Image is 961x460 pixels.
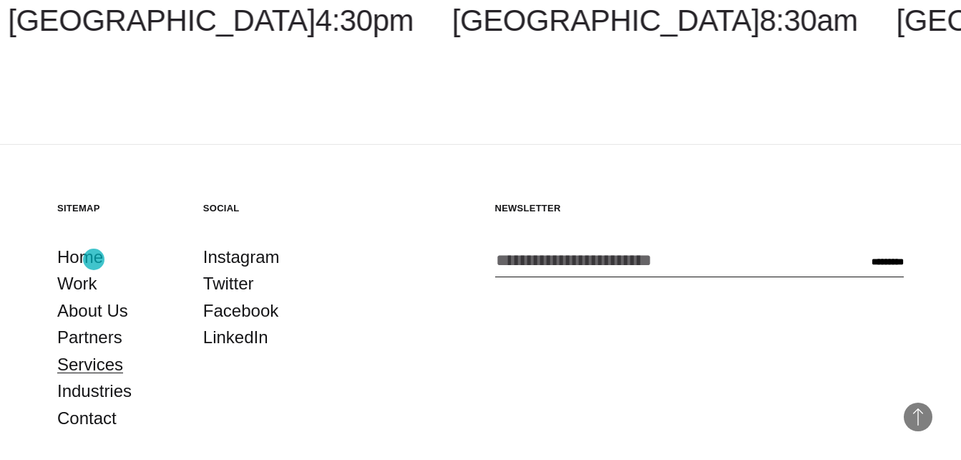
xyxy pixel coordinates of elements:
h5: Sitemap [57,202,175,214]
a: [GEOGRAPHIC_DATA]8:30am [452,4,858,37]
a: Services [57,351,123,378]
a: Home [57,244,103,271]
a: About Us [57,297,128,325]
a: Twitter [203,270,254,297]
a: Partners [57,324,122,351]
h5: Newsletter [495,202,904,214]
h5: Social [203,202,321,214]
a: Contact [57,405,117,432]
a: Instagram [203,244,280,271]
a: LinkedIn [203,324,268,351]
a: Facebook [203,297,278,325]
span: 8:30am [759,4,857,37]
a: Industries [57,378,132,405]
a: Work [57,270,97,297]
button: Back to Top [904,403,932,431]
a: [GEOGRAPHIC_DATA]4:30pm [8,4,414,37]
span: 4:30pm [316,4,414,37]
